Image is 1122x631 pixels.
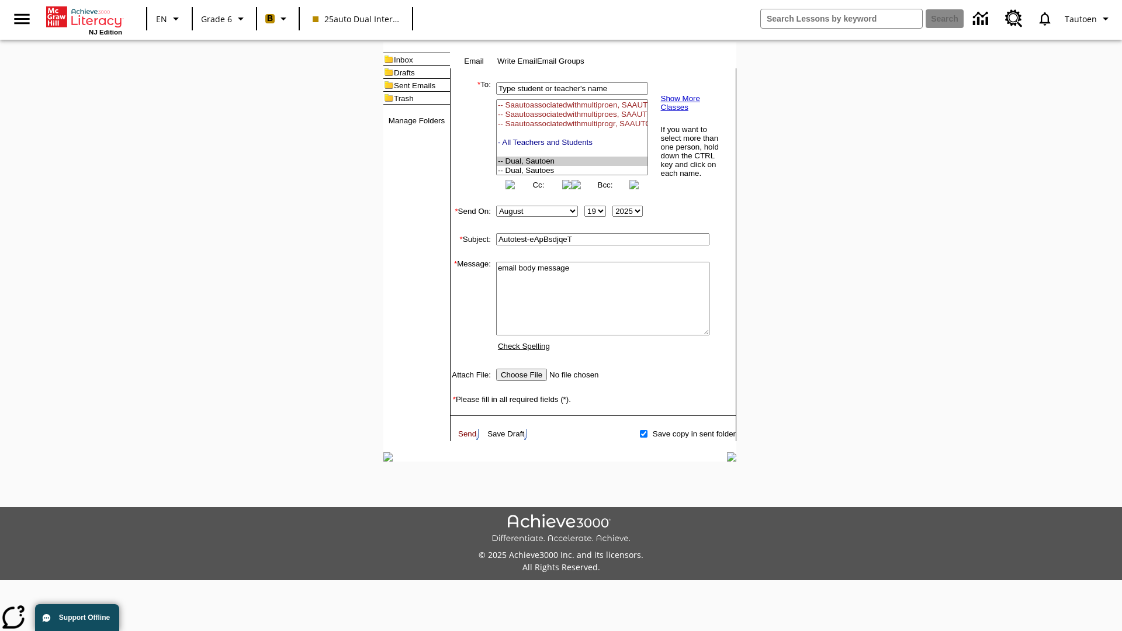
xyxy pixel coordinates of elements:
[35,604,119,631] button: Support Offline
[383,92,394,104] img: folder_icon.gif
[497,138,647,147] option: - All Teachers and Students
[383,66,394,78] img: folder_icon.gif
[261,8,295,29] button: Boost Class color is peach. Change class color
[451,366,491,383] td: Attach File:
[497,110,647,119] option: -- Saautoassociatedwithmultiproes, SAAUTOASSOCIATEDWITHMULTIPROGRAMES
[451,404,462,415] img: spacer.gif
[383,53,394,65] img: folder_icon.gif
[383,452,393,462] img: table_footer_left.gif
[497,57,537,65] a: Write Email
[59,613,110,622] span: Support Offline
[451,192,462,203] img: spacer.gif
[196,8,252,29] button: Grade: Grade 6, Select a grade
[89,29,122,36] span: NJ Edition
[458,429,476,438] a: Send
[491,514,631,544] img: Achieve3000 Differentiate Accelerate Achieve
[394,94,414,103] a: Trash
[451,248,462,259] img: spacer.gif
[537,57,584,65] a: Email Groups
[389,116,445,125] a: Manage Folders
[451,415,451,416] img: spacer.gif
[451,219,462,231] img: spacer.gif
[505,180,515,189] img: button_left.png
[660,124,726,178] td: If you want to select more than one person, hold down the CTRL key and click on each name.
[629,180,639,189] img: button_right.png
[451,383,462,395] img: spacer.gif
[156,13,167,25] span: EN
[487,429,524,438] a: Save Draft
[498,342,550,351] a: Check Spelling
[313,13,399,25] span: 25auto Dual International
[451,426,452,427] img: spacer.gif
[267,11,273,26] span: B
[451,80,491,192] td: To:
[761,9,922,28] input: search field
[451,395,736,404] td: Please fill in all required fields (*).
[451,440,452,441] img: spacer.gif
[998,3,1030,34] a: Resource Center, Will open in new tab
[966,3,998,35] a: Data Center
[497,166,647,175] option: -- Dual, Sautoes
[572,180,581,189] img: button_left.png
[451,355,462,366] img: spacer.gif
[151,8,188,29] button: Language: EN, Select a language
[497,100,647,110] option: -- Saautoassociatedwithmultiproen, SAAUTOASSOCIATEDWITHMULTIPROGRAMEN
[451,416,459,425] img: spacer.gif
[201,13,232,25] span: Grade 6
[562,180,572,189] img: button_right.png
[383,79,394,91] img: folder_icon.gif
[46,4,122,36] div: Home
[394,56,413,64] a: Inbox
[532,181,544,189] a: Cc:
[649,427,736,440] td: Save copy in sent folder
[497,119,647,129] option: -- Saautoassociatedwithmultiprogr, SAAUTOASSOCIATEDWITHMULTIPROGRAMCLA
[5,2,39,36] button: Open side menu
[450,441,736,442] img: black_spacer.gif
[1060,8,1117,29] button: Profile/Settings
[451,432,453,435] img: spacer.gif
[464,57,483,65] a: Email
[451,203,491,219] td: Send On:
[451,425,452,426] img: spacer.gif
[451,259,491,355] td: Message:
[394,81,435,90] a: Sent Emails
[727,452,736,462] img: table_footer_right.gif
[661,94,700,112] a: Show More Classes
[1065,13,1097,25] span: Tautoen
[1030,4,1060,34] a: Notifications
[497,157,647,166] option: -- Dual, Sautoen
[451,231,491,248] td: Subject:
[394,68,415,77] a: Drafts
[491,133,494,139] img: spacer.gif
[598,181,613,189] a: Bcc:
